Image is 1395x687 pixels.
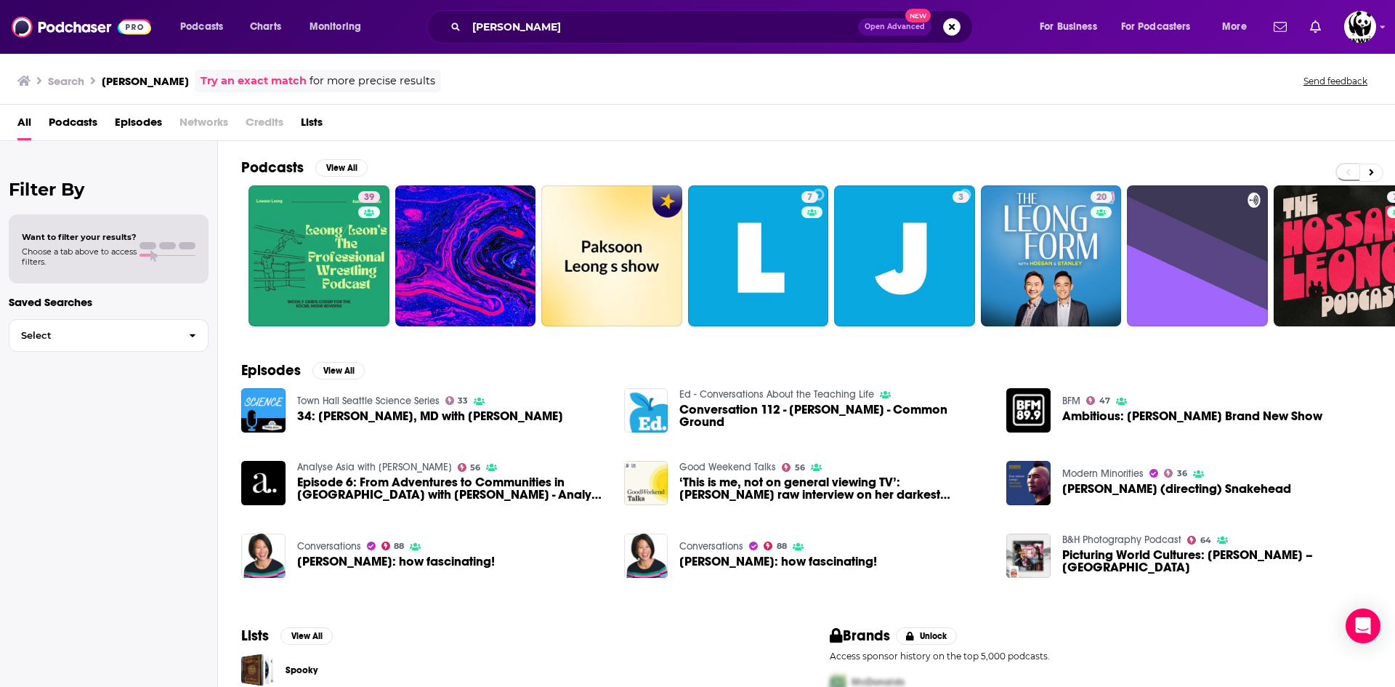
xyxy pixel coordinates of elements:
[834,185,975,326] a: 3
[310,17,361,37] span: Monitoring
[1030,15,1115,39] button: open menu
[1062,410,1322,422] span: Ambitious: [PERSON_NAME] Brand New Show
[830,627,890,645] h2: Brands
[1268,15,1293,39] a: Show notifications dropdown
[297,410,563,422] a: 34: Nadine Burke Harris, MD with Kristin Leong
[830,651,1372,662] p: Access sponsor history on the top 5,000 podcasts.
[458,398,468,404] span: 33
[1091,191,1112,203] a: 20
[241,534,286,578] a: Lisa Leong: how fascinating!
[246,111,283,140] span: Credits
[679,555,877,568] a: Lisa Leong: how fascinating!
[301,111,323,140] span: Lists
[241,361,365,379] a: EpisodesView All
[12,13,151,41] a: Podchaser - Follow, Share and Rate Podcasts
[170,15,242,39] button: open menu
[22,232,137,242] span: Want to filter your results?
[981,185,1122,326] a: 20
[201,73,307,89] a: Try an exact match
[458,463,481,472] a: 56
[297,410,563,422] span: 34: [PERSON_NAME], MD with [PERSON_NAME]
[440,10,987,44] div: Search podcasts, credits, & more...
[17,111,31,140] a: All
[807,190,812,205] span: 7
[679,476,989,501] a: ‘This is me, not on general viewing TV’: Melissa Leong’s raw interview on her darkest chapter
[310,73,435,89] span: for more precise results
[1099,398,1110,404] span: 47
[865,23,925,31] span: Open Advanced
[241,627,269,645] h2: Lists
[297,555,495,568] a: Lisa Leong: how fascinating!
[9,295,209,309] p: Saved Searches
[445,396,469,405] a: 33
[358,191,380,203] a: 39
[312,362,365,379] button: View All
[1200,537,1211,544] span: 64
[1096,190,1107,205] span: 20
[1212,15,1265,39] button: open menu
[801,191,818,203] a: 7
[688,185,829,326] a: 7
[1121,17,1191,37] span: For Podcasters
[248,185,389,326] a: 39
[624,534,668,578] img: Lisa Leong: how fascinating!
[1062,483,1291,495] span: [PERSON_NAME] (directing) Snakehead
[1304,15,1327,39] a: Show notifications dropdown
[795,465,805,471] span: 56
[1062,410,1322,422] a: Ambitious: Jason Leong’s Brand New Show
[394,543,404,550] span: 88
[782,463,805,472] a: 56
[241,654,274,686] a: Spooky
[1164,469,1187,478] a: 36
[1344,11,1376,43] span: Logged in as MXA_Team
[1006,534,1051,578] img: Picturing World Cultures: Mark Leong – China
[1062,395,1080,407] a: BFM
[1222,17,1247,37] span: More
[905,9,931,23] span: New
[241,361,301,379] h2: Episodes
[1006,461,1051,505] img: Evan Jackson Leong’s (directing) Snakehead
[102,74,189,88] h3: [PERSON_NAME]
[1177,470,1187,477] span: 36
[1006,388,1051,433] img: Ambitious: Jason Leong’s Brand New Show
[679,555,877,568] span: [PERSON_NAME]: how fascinating!
[1062,483,1291,495] a: Evan Jackson Leong’s (directing) Snakehead
[315,159,368,177] button: View All
[299,15,380,39] button: open menu
[679,403,989,428] a: Conversation 112 - Kristin Leong - Common Ground
[241,461,286,505] a: Episode 6: From Adventures to Communities in Southeast Asia with Kristine - Analyse Asia with Ber...
[624,461,668,505] img: ‘This is me, not on general viewing TV’: Melissa Leong’s raw interview on her darkest chapter
[679,476,989,501] span: ‘This is me, not on general viewing TV’: [PERSON_NAME] raw interview on her darkest chapter
[624,388,668,433] img: Conversation 112 - Kristin Leong - Common Ground
[1346,608,1380,643] div: Open Intercom Messenger
[250,17,281,37] span: Charts
[466,15,858,39] input: Search podcasts, credits, & more...
[297,476,607,501] span: Episode 6: From Adventures to Communities in [GEOGRAPHIC_DATA] with [PERSON_NAME] - Analyse Asia ...
[49,111,97,140] span: Podcasts
[1062,549,1372,574] a: Picturing World Cultures: Mark Leong – China
[297,555,495,568] span: [PERSON_NAME]: how fascinating!
[1187,536,1211,545] a: 64
[1062,549,1372,574] span: Picturing World Cultures: [PERSON_NAME] – [GEOGRAPHIC_DATA]
[297,395,440,407] a: Town Hall Seattle Science Series
[241,627,333,645] a: ListsView All
[1299,75,1372,87] button: Send feedback
[1112,15,1212,39] button: open menu
[297,461,452,473] a: Analyse Asia with Bernard Leong
[1344,11,1376,43] button: Show profile menu
[115,111,162,140] a: Episodes
[1062,534,1181,546] a: B&H Photography Podcast
[1086,396,1110,405] a: 47
[958,190,963,205] span: 3
[858,18,931,36] button: Open AdvancedNew
[241,388,286,433] img: 34: Nadine Burke Harris, MD with Kristin Leong
[381,542,405,550] a: 88
[297,476,607,501] a: Episode 6: From Adventures to Communities in Southeast Asia with Kristine - Analyse Asia with Ber...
